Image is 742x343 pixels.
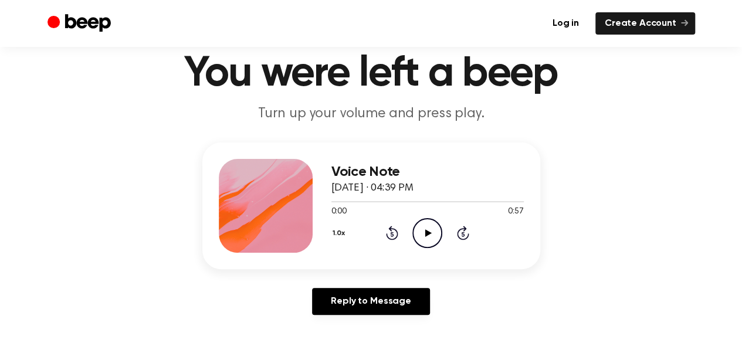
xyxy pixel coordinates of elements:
h1: You were left a beep [71,53,672,95]
button: 1.0x [331,223,350,243]
span: 0:57 [508,206,523,218]
a: Reply to Message [312,288,429,315]
a: Beep [48,12,114,35]
p: Turn up your volume and press play. [146,104,597,124]
a: Log in [543,12,588,35]
a: Create Account [595,12,695,35]
h3: Voice Note [331,164,524,180]
span: [DATE] · 04:39 PM [331,183,414,193]
span: 0:00 [331,206,347,218]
